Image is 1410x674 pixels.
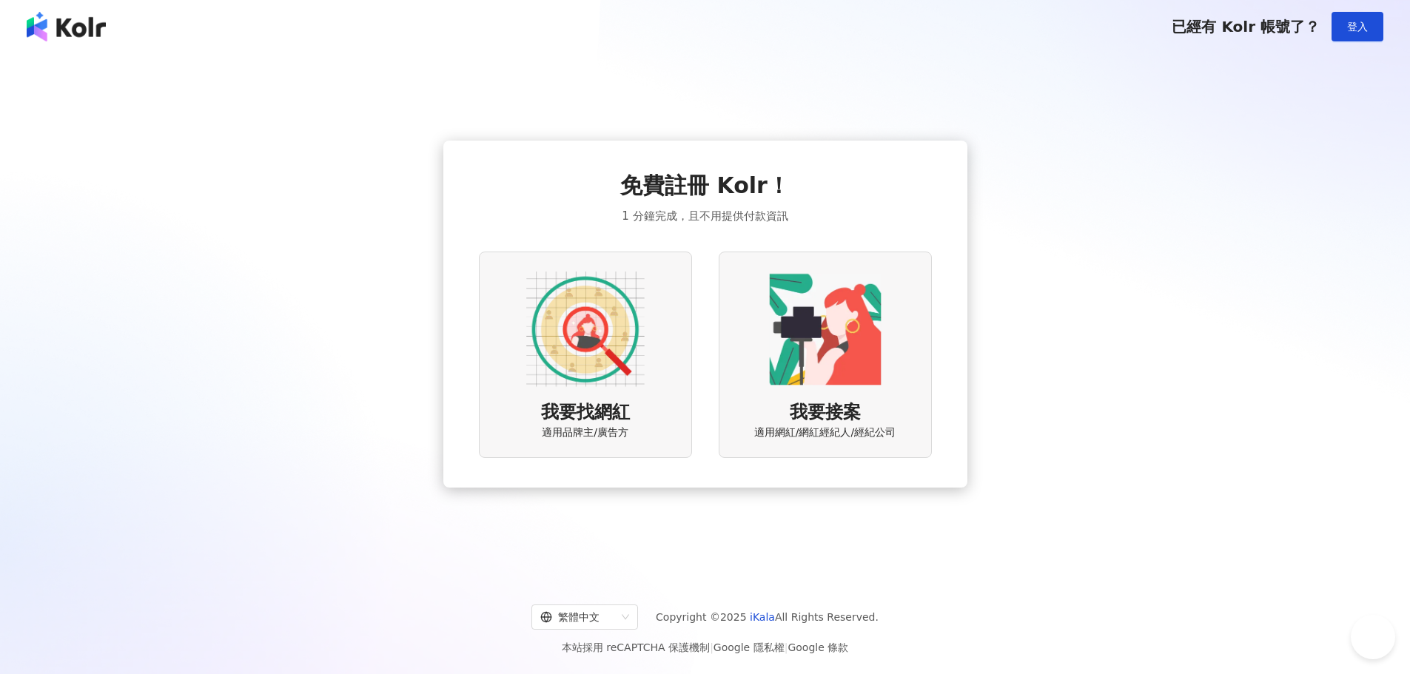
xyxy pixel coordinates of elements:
span: 登入 [1347,21,1368,33]
span: | [710,641,714,653]
span: 1 分鐘完成，且不用提供付款資訊 [622,207,788,225]
span: 已經有 Kolr 帳號了？ [1172,18,1320,36]
button: 登入 [1332,12,1383,41]
a: iKala [750,611,775,623]
a: Google 條款 [788,641,848,653]
span: | [785,641,788,653]
img: KOL identity option [766,270,884,388]
img: AD identity option [526,270,645,388]
span: 本站採用 reCAPTCHA 保護機制 [562,638,848,656]
span: 我要接案 [790,400,861,425]
span: 適用網紅/網紅經紀人/經紀公司 [754,425,896,440]
span: Copyright © 2025 All Rights Reserved. [656,608,879,626]
span: 我要找網紅 [541,400,630,425]
span: 適用品牌主/廣告方 [542,425,628,440]
a: Google 隱私權 [714,641,785,653]
iframe: Help Scout Beacon - Open [1351,615,1395,659]
div: 繁體中文 [540,605,616,629]
span: 免費註冊 Kolr！ [620,170,790,201]
img: logo [27,12,106,41]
